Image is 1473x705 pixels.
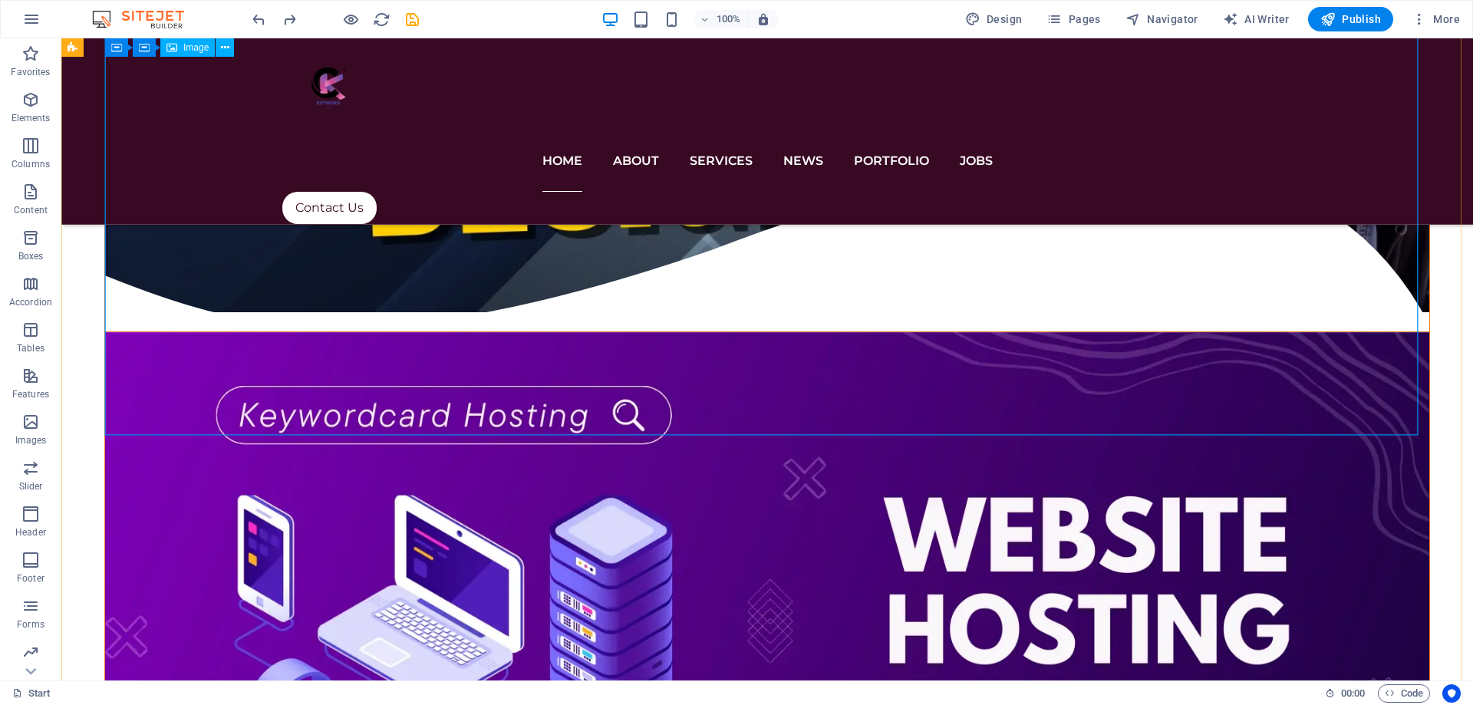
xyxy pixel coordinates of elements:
[717,10,741,28] h6: 100%
[12,112,51,124] p: Elements
[1040,7,1106,31] button: Pages
[1325,684,1366,703] h6: Session time
[14,204,48,216] p: Content
[12,158,50,170] p: Columns
[373,11,390,28] i: Reload page
[15,526,46,539] p: Header
[12,684,51,703] a: Click to cancel selection. Double-click to open Pages
[372,10,390,28] button: reload
[17,572,44,585] p: Footer
[403,10,421,28] button: save
[1046,12,1100,27] span: Pages
[12,388,49,400] p: Features
[1119,7,1204,31] button: Navigator
[1385,684,1423,703] span: Code
[11,66,50,78] p: Favorites
[959,7,1029,31] div: Design (Ctrl+Alt+Y)
[1412,12,1460,27] span: More
[959,7,1029,31] button: Design
[250,11,268,28] i: Undo: Fit image (Ctrl+Z)
[1341,684,1365,703] span: 00 00
[965,12,1023,27] span: Design
[694,10,748,28] button: 100%
[183,43,209,52] span: Image
[1223,12,1290,27] span: AI Writer
[17,618,44,631] p: Forms
[281,11,298,28] i: Redo: Cut (Ctrl+Y, ⌘+Y)
[1217,7,1296,31] button: AI Writer
[9,296,52,308] p: Accordion
[1125,12,1198,27] span: Navigator
[1442,684,1461,703] button: Usercentrics
[280,10,298,28] button: redo
[1352,687,1354,699] span: :
[1378,684,1430,703] button: Code
[1320,12,1381,27] span: Publish
[18,250,44,262] p: Boxes
[15,434,47,446] p: Images
[249,10,268,28] button: undo
[1405,7,1466,31] button: More
[1308,7,1393,31] button: Publish
[19,480,43,493] p: Slider
[88,10,203,28] img: Editor Logo
[17,342,44,354] p: Tables
[756,12,770,26] i: On resize automatically adjust zoom level to fit chosen device.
